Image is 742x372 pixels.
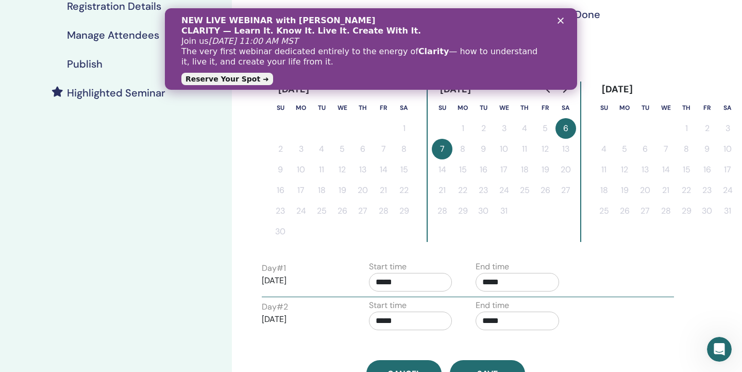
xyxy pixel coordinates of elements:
button: 28 [432,201,452,221]
button: 14 [373,159,394,180]
label: Start time [369,261,407,273]
h4: Manage Attendees [67,29,159,41]
th: Saturday [717,98,738,118]
th: Tuesday [635,98,655,118]
button: 10 [494,139,514,159]
button: 19 [332,180,352,201]
button: 17 [717,159,738,180]
th: Monday [614,98,635,118]
button: 16 [697,159,717,180]
th: Wednesday [655,98,676,118]
label: Start time [369,299,407,312]
button: 21 [373,180,394,201]
button: 1 [676,118,697,139]
button: 6 [635,139,655,159]
button: 31 [717,201,738,221]
button: 22 [452,180,473,201]
button: 8 [676,139,697,159]
button: 28 [373,201,394,221]
button: 15 [394,159,414,180]
button: 8 [452,139,473,159]
button: 7 [432,139,452,159]
button: 19 [535,159,555,180]
button: 24 [291,201,311,221]
a: Reserve Your Spot ➜ [16,64,108,77]
div: Sluiten [393,9,403,15]
button: 31 [494,201,514,221]
button: 17 [291,180,311,201]
button: 4 [594,139,614,159]
th: Sunday [270,98,291,118]
button: 15 [452,159,473,180]
button: 7 [373,139,394,159]
button: 16 [270,180,291,201]
button: 2 [697,118,717,139]
th: Saturday [394,98,414,118]
button: 29 [676,201,697,221]
label: Day # 2 [262,301,288,313]
button: 24 [717,180,738,201]
button: 30 [697,201,717,221]
button: 19 [614,180,635,201]
iframe: Intercom live chat banner [165,8,577,90]
button: 9 [697,139,717,159]
th: Friday [535,98,555,118]
button: 3 [291,139,311,159]
iframe: Intercom live chat [707,337,732,362]
button: 13 [555,139,576,159]
button: 21 [432,180,452,201]
button: 7 [655,139,676,159]
button: 30 [270,221,291,242]
th: Tuesday [473,98,494,118]
p: [DATE] [262,274,345,287]
th: Friday [697,98,717,118]
button: 12 [332,159,352,180]
button: 8 [394,139,414,159]
button: 17 [494,159,514,180]
th: Thursday [514,98,535,118]
button: 14 [432,159,452,180]
button: 1 [394,118,414,139]
b: Clarity [254,38,284,48]
button: 28 [655,201,676,221]
button: 23 [270,201,291,221]
th: Monday [452,98,473,118]
th: Friday [373,98,394,118]
button: 26 [535,180,555,201]
button: 13 [352,159,373,180]
button: 26 [332,201,352,221]
button: 3 [494,118,514,139]
button: 11 [514,139,535,159]
button: 22 [676,180,697,201]
button: 13 [635,159,655,180]
button: 5 [332,139,352,159]
th: Wednesday [332,98,352,118]
button: 9 [270,159,291,180]
label: End time [476,299,509,312]
button: 26 [614,201,635,221]
button: 10 [291,159,311,180]
button: 3 [717,118,738,139]
button: 25 [594,201,614,221]
button: 25 [311,201,332,221]
button: 11 [311,159,332,180]
button: 23 [697,180,717,201]
button: 6 [352,139,373,159]
th: Sunday [432,98,452,118]
button: 4 [514,118,535,139]
th: Monday [291,98,311,118]
button: 21 [655,180,676,201]
button: 23 [473,180,494,201]
button: 22 [394,180,414,201]
button: 10 [717,139,738,159]
div: [DATE] [594,82,642,98]
th: Sunday [594,98,614,118]
button: 9 [473,139,494,159]
button: 24 [494,180,514,201]
button: 20 [635,180,655,201]
h4: Publish [67,58,103,70]
button: 18 [514,159,535,180]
